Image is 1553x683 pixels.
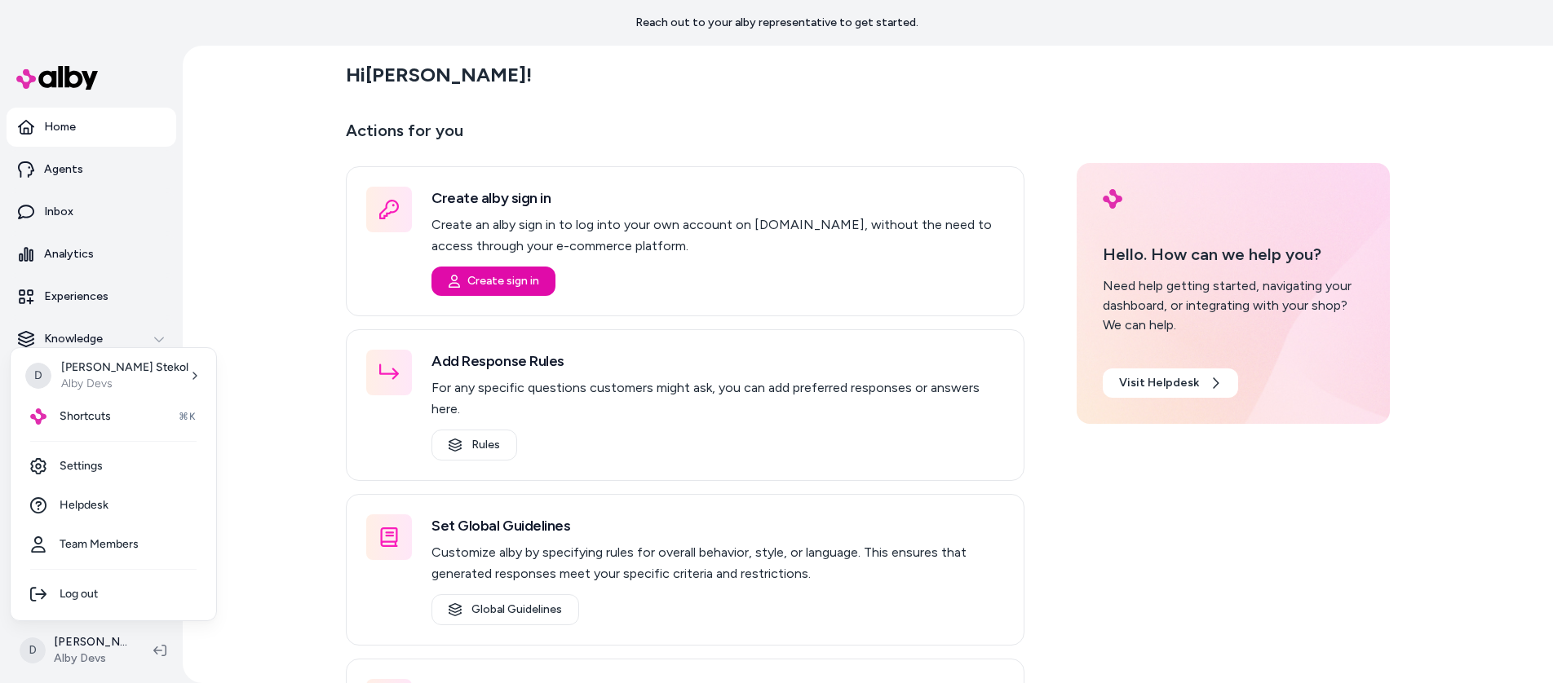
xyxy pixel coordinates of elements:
[61,359,188,376] p: [PERSON_NAME] Stekol
[17,525,210,564] a: Team Members
[17,575,210,614] div: Log out
[179,410,197,423] span: ⌘K
[61,376,188,392] p: Alby Devs
[25,363,51,389] span: D
[17,447,210,486] a: Settings
[60,408,111,425] span: Shortcuts
[60,497,108,513] span: Helpdesk
[30,408,46,425] img: alby Logo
